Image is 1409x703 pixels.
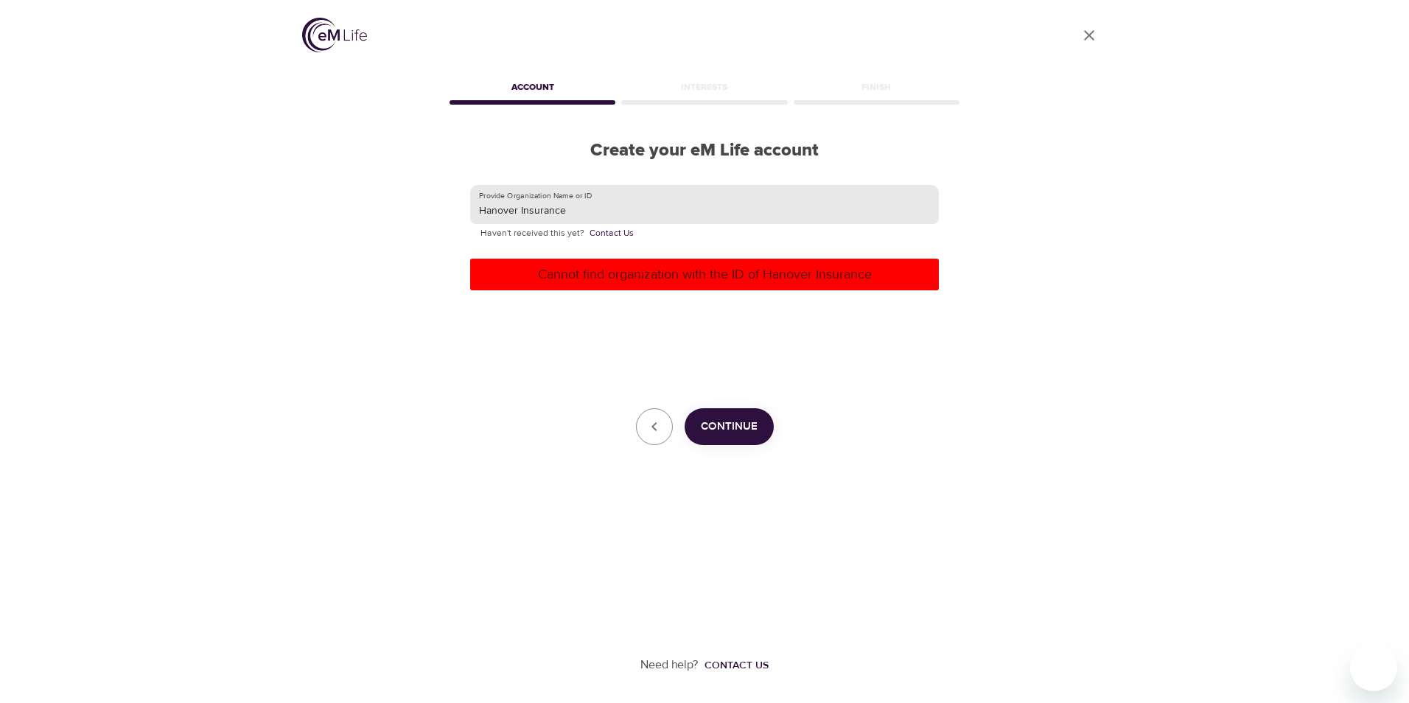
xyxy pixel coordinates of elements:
[476,265,933,284] p: Cannot find organization with the ID of Hanover Insurance
[699,658,769,673] a: Contact us
[480,226,929,241] p: Haven't received this yet?
[1071,18,1107,53] a: close
[685,408,774,445] button: Continue
[302,18,367,52] img: logo
[640,657,699,674] p: Need help?
[704,658,769,673] div: Contact us
[590,226,634,241] a: Contact Us
[447,140,962,161] h2: Create your eM Life account
[701,417,758,436] span: Continue
[1350,644,1397,691] iframe: Button to launch messaging window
